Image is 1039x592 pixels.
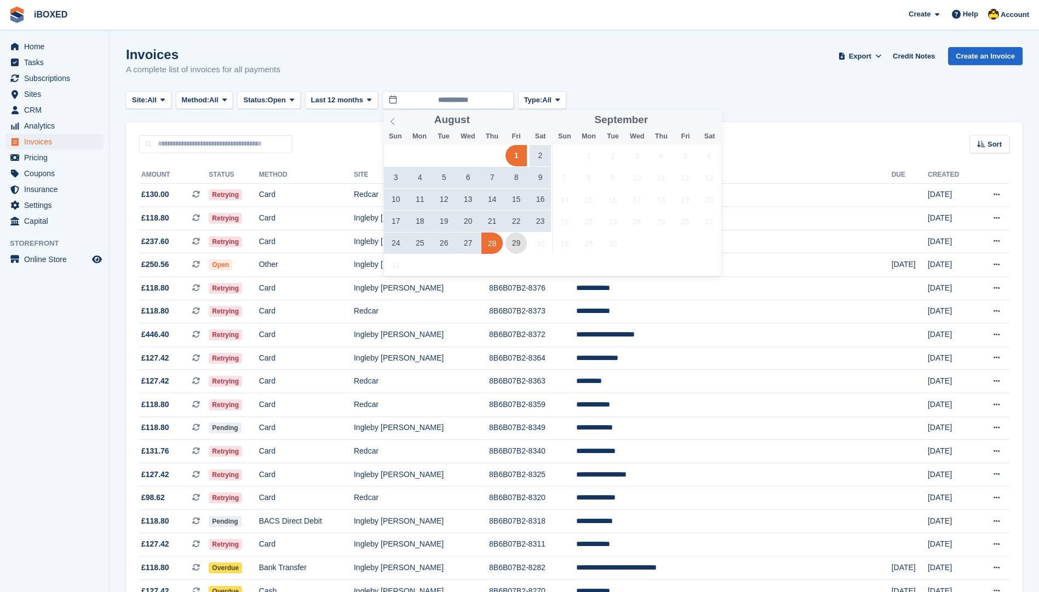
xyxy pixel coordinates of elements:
td: BACS Direct Debit [259,510,354,533]
span: £127.42 [141,469,169,480]
span: September 6, 2025 [698,145,720,166]
span: August 22, 2025 [506,211,527,232]
span: £127.42 [141,375,169,387]
span: August 12, 2025 [433,189,455,210]
span: September 23, 2025 [602,211,623,232]
td: 8B6B07B2-8282 [489,556,576,580]
a: Credit Notes [888,47,939,65]
span: £118.80 [141,212,169,224]
td: Card [259,323,354,347]
td: Ingleby [PERSON_NAME] [354,253,489,277]
span: Open [209,259,232,270]
a: menu [5,102,104,118]
td: Redcar [354,183,489,207]
input: Year [470,114,504,126]
td: [DATE] [928,486,975,510]
img: stora-icon-8386f47178a22dfd0bd8f6a31ec36ba5ce8667c1dd55bd0f319d3a0aa187defe.svg [9,7,25,23]
span: Tue [432,133,456,140]
a: menu [5,71,104,86]
span: September 27, 2025 [698,211,720,232]
td: 8B6B07B2-8359 [489,393,576,417]
span: £118.80 [141,562,169,573]
span: Home [24,39,90,54]
span: Sun [383,133,407,140]
span: Retrying [209,446,242,457]
span: August 13, 2025 [457,189,479,210]
span: August 15, 2025 [506,189,527,210]
button: Last 12 months [305,91,378,109]
span: Last 12 months [311,95,363,106]
span: Retrying [209,283,242,294]
button: Status: Open [237,91,300,109]
td: 8B6B07B2-8363 [489,370,576,393]
span: September 30, 2025 [602,233,623,254]
td: 8B6B07B2-8320 [489,486,576,510]
a: menu [5,134,104,149]
span: All [147,95,157,106]
span: Retrying [209,353,242,364]
td: Card [259,463,354,486]
span: Retrying [209,399,242,410]
span: Subscriptions [24,71,90,86]
td: Card [259,486,354,510]
span: Sat [698,133,722,140]
th: Method [259,166,354,184]
span: September 22, 2025 [578,211,599,232]
span: Overdue [209,562,242,573]
td: Redcar [354,370,489,393]
th: Due [892,166,928,184]
span: Site: [132,95,147,106]
span: Sort [988,139,1002,150]
span: August 24, 2025 [385,233,406,254]
span: August 21, 2025 [481,211,503,232]
td: Card [259,230,354,253]
span: August 20, 2025 [457,211,479,232]
span: September 7, 2025 [554,167,575,188]
span: All [209,95,219,106]
td: Redcar [354,440,489,463]
span: Method: [182,95,210,106]
td: Card [259,440,354,463]
span: August 17, 2025 [385,211,406,232]
span: Coupons [24,166,90,181]
td: Bank Transfer [259,556,354,580]
span: August 23, 2025 [530,211,551,232]
td: [DATE] [928,556,975,580]
button: Type: All [518,91,566,109]
span: Retrying [209,492,242,503]
span: All [542,95,552,106]
span: Help [963,9,978,20]
button: Site: All [126,91,171,109]
span: Mon [577,133,601,140]
span: Capital [24,213,90,229]
span: Invoices [24,134,90,149]
td: 8B6B07B2-8376 [489,277,576,300]
td: Card [259,277,354,300]
span: August 8, 2025 [506,167,527,188]
span: Fri [504,133,528,140]
span: Thu [649,133,673,140]
span: August 11, 2025 [409,189,430,210]
span: August 30, 2025 [530,233,551,254]
td: Redcar [354,300,489,323]
td: Other [259,253,354,277]
a: menu [5,150,104,165]
span: September 24, 2025 [626,211,647,232]
td: [DATE] [928,370,975,393]
td: Card [259,300,354,323]
span: August 31, 2025 [385,254,406,276]
span: August 9, 2025 [530,167,551,188]
a: menu [5,198,104,213]
td: Card [259,183,354,207]
td: Card [259,416,354,440]
td: Ingleby [PERSON_NAME] [354,207,489,230]
span: September 14, 2025 [554,189,575,210]
a: menu [5,39,104,54]
td: Ingleby [PERSON_NAME] [354,463,489,486]
a: menu [5,166,104,181]
a: menu [5,213,104,229]
span: Pending [209,422,241,433]
th: Status [209,166,259,184]
span: Insurance [24,182,90,197]
td: 8B6B07B2-8349 [489,416,576,440]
